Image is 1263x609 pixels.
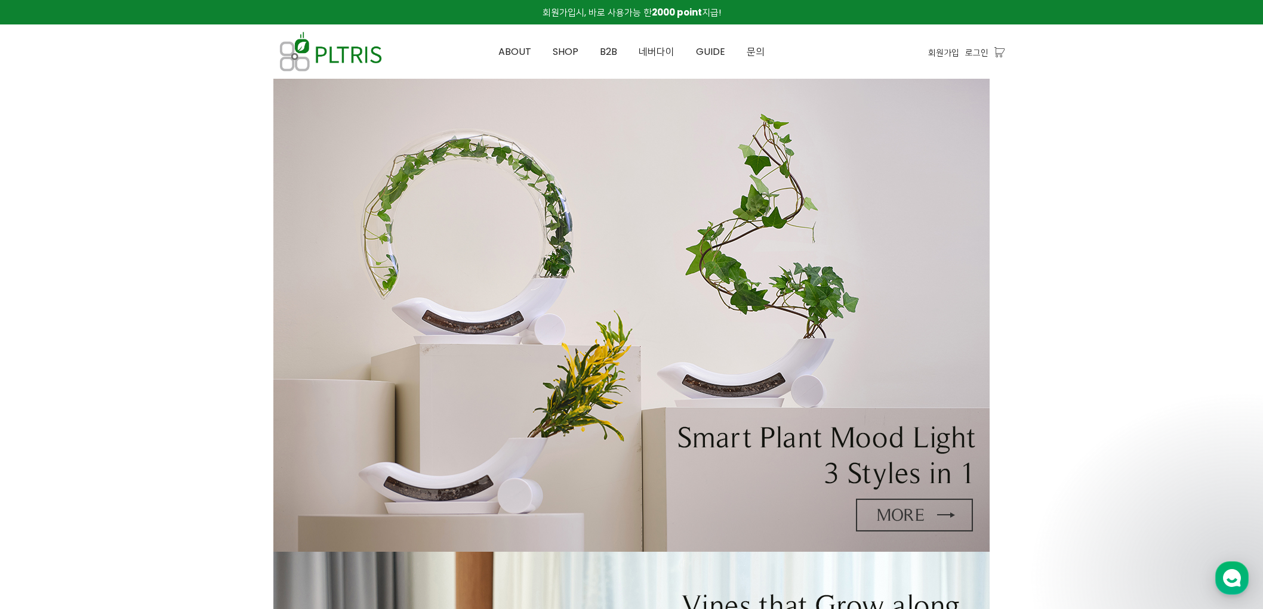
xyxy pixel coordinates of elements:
a: B2B [589,25,628,79]
a: GUIDE [685,25,736,79]
strong: 2000 point [652,6,702,18]
a: 네버다이 [628,25,685,79]
a: 회원가입 [928,46,959,59]
a: ABOUT [488,25,542,79]
span: B2B [600,45,617,58]
span: GUIDE [696,45,725,58]
a: 로그인 [965,46,988,59]
span: 문의 [747,45,765,58]
a: 문의 [736,25,775,79]
span: ABOUT [498,45,531,58]
span: 네버다이 [639,45,674,58]
a: SHOP [542,25,589,79]
span: 회원가입시, 바로 사용가능 한 지급! [543,6,721,18]
span: SHOP [553,45,578,58]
